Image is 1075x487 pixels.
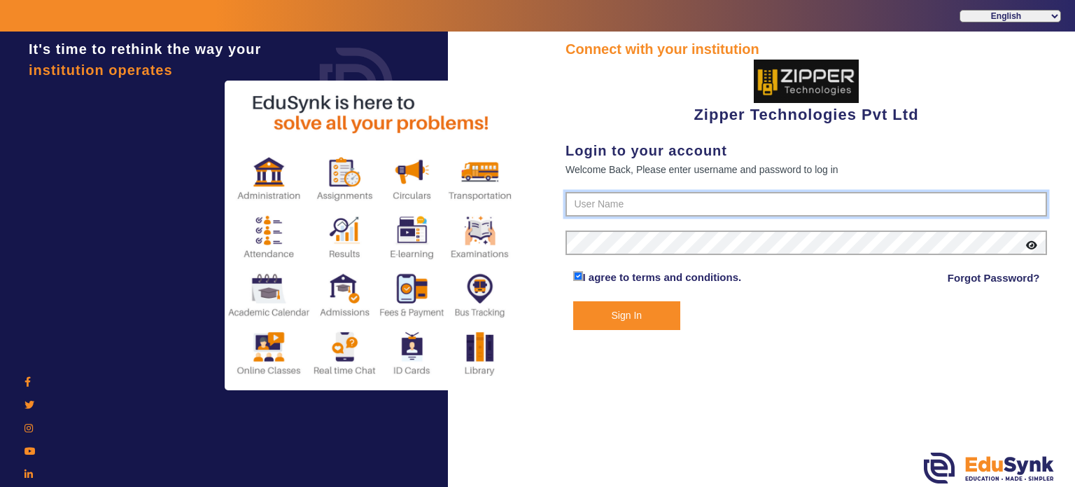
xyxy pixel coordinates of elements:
div: Login to your account [565,140,1047,161]
a: I agree to terms and conditions. [583,271,742,283]
span: institution operates [29,62,173,78]
img: edusynk.png [924,453,1054,483]
input: User Name [565,192,1047,217]
img: 36227e3f-cbf6-4043-b8fc-b5c5f2957d0a [754,60,859,103]
span: It's time to rethink the way your [29,41,261,57]
button: Sign In [573,301,681,330]
div: Connect with your institution [565,39,1047,60]
img: login.png [304,32,409,137]
div: Zipper Technologies Pvt Ltd [565,60,1047,126]
a: Forgot Password? [948,270,1040,287]
img: login2.png [225,81,519,390]
div: Welcome Back, Please enter username and password to log in [565,161,1047,178]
